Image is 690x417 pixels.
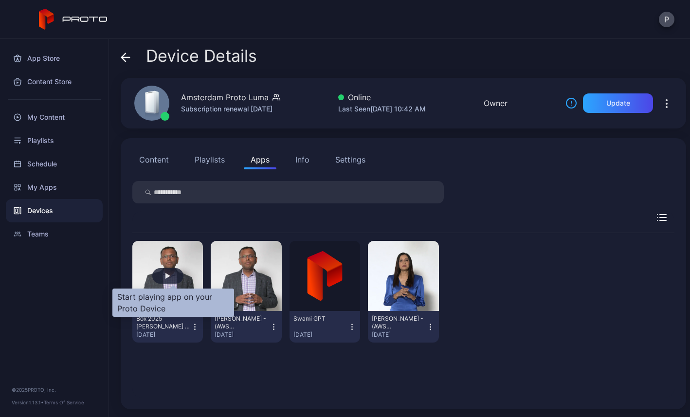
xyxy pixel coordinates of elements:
[335,154,365,165] div: Settings
[181,91,269,103] div: Amsterdam Proto Luma
[136,315,199,339] button: Box 2025 [PERSON_NAME] -AWS[DATE]
[215,331,269,339] div: [DATE]
[244,150,276,169] button: Apps
[295,154,309,165] div: Info
[583,93,653,113] button: Update
[659,12,674,27] button: P
[181,103,280,115] div: Subscription renewal [DATE]
[146,47,257,65] span: Device Details
[606,99,630,107] div: Update
[6,176,103,199] a: My Apps
[338,103,426,115] div: Last Seen [DATE] 10:42 AM
[328,150,372,169] button: Settings
[372,315,435,339] button: [PERSON_NAME] - (AWS [PERSON_NAME])[DATE]
[215,315,277,339] button: [PERSON_NAME] - (AWS [PERSON_NAME])[DATE]
[136,331,191,339] div: [DATE]
[6,199,103,222] a: Devices
[6,106,103,129] a: My Content
[6,152,103,176] a: Schedule
[338,91,426,103] div: Online
[6,70,103,93] a: Content Store
[372,331,426,339] div: [DATE]
[132,150,176,169] button: Content
[289,150,316,169] button: Info
[188,150,232,169] button: Playlists
[6,222,103,246] a: Teams
[6,129,103,152] a: Playlists
[6,47,103,70] a: App Store
[484,97,508,109] div: Owner
[293,331,348,339] div: [DATE]
[44,399,84,405] a: Terms Of Service
[372,315,425,330] div: Nandini Huddle - (AWS Brent)
[215,315,268,330] div: Swami Huddle - (AWS Brent)
[12,399,44,405] span: Version 1.13.1 •
[112,289,234,317] div: Start playing app on your Proto Device
[136,315,190,330] div: Box 2025 Swami -AWS
[12,386,97,394] div: © 2025 PROTO, Inc.
[293,315,347,323] div: Swami GPT
[293,315,356,339] button: Swami GPT[DATE]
